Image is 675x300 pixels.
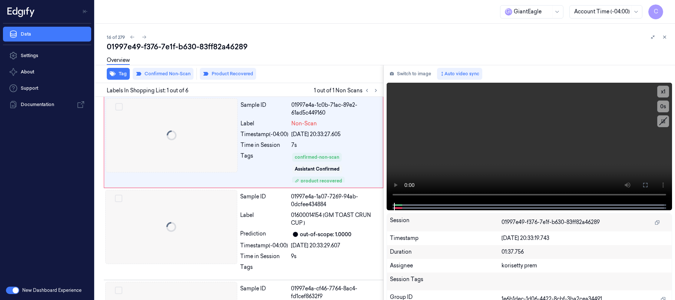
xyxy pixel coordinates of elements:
div: Session [390,217,502,228]
div: Tags [241,152,288,183]
span: Non-Scan [291,120,317,128]
div: [DATE] 20:33:27.605 [291,131,378,138]
a: Documentation [3,97,91,112]
span: 01997e49-f376-7e1f-b630-83ff82a46289 [502,218,600,226]
div: 01997e4a-1a07-7269-94ab-0dcfee434884 [291,193,379,208]
a: Data [3,27,91,42]
a: Overview [107,56,130,65]
div: korisetty prem [502,262,669,270]
div: Sample ID [240,193,288,208]
span: 16 of 279 [107,34,125,40]
div: Time in Session [240,253,288,260]
button: Select row [115,103,123,111]
div: Timestamp [390,234,502,242]
button: 0s [657,100,669,112]
div: Timestamp (-04:00) [241,131,288,138]
button: Switch to image [387,68,434,80]
div: Sample ID [241,101,288,117]
span: G i [505,8,512,16]
div: 01997e49-f376-7e1f-b630-83ff82a46289 [107,42,669,52]
div: Label [241,120,288,128]
div: out-of-scope: 1.0000 [300,231,351,238]
button: C [648,4,663,19]
span: 01600014154 (GM TOAST CRUN CUP ) [291,211,379,227]
button: x1 [657,86,669,98]
span: Labels In Shopping List: 1 out of 6 [107,87,188,95]
div: Session Tags [390,276,502,287]
span: 1 out of 1 Non Scans [314,86,380,95]
div: Timestamp (-04:00) [240,242,288,250]
div: Label [240,211,288,227]
button: Toggle Navigation [79,6,91,17]
div: [DATE] 20:33:19.743 [502,234,669,242]
div: Duration [390,248,502,256]
div: confirmed-non-scan [295,154,339,161]
div: 7s [291,141,378,149]
div: [DATE] 20:33:29.607 [291,242,379,250]
div: Prediction [240,230,288,239]
button: Product Recovered [200,68,256,80]
button: Confirmed Non-Scan [133,68,193,80]
button: Select row [115,287,122,294]
button: Tag [107,68,130,80]
a: Support [3,81,91,96]
button: Select row [115,195,122,202]
div: 01997e4a-1c0b-71ac-89e2-61ad5c449160 [291,101,378,117]
div: 01:37.756 [502,248,669,256]
a: Settings [3,48,91,63]
div: Assistant Confirmed [295,166,340,172]
button: Auto video sync [437,68,482,80]
div: product recovered [295,178,342,184]
div: 9s [291,253,379,260]
div: Tags [240,263,288,275]
div: Assignee [390,262,502,270]
div: Time in Session [241,141,288,149]
button: About [3,65,91,79]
